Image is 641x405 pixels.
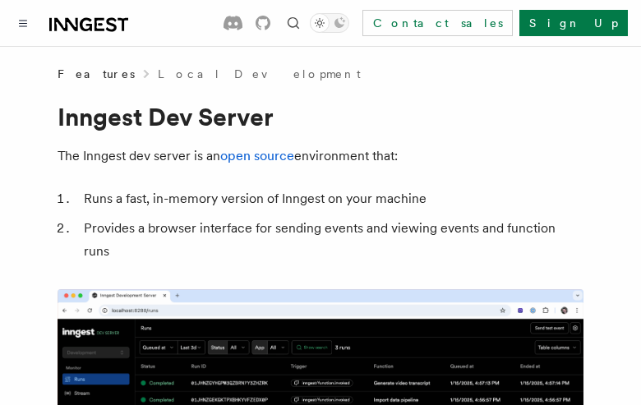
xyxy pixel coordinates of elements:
button: Toggle dark mode [310,13,349,33]
a: Sign Up [519,10,628,36]
p: The Inngest dev server is an environment that: [58,145,583,168]
h1: Inngest Dev Server [58,102,583,131]
button: Toggle navigation [13,13,33,33]
span: Features [58,66,135,82]
li: Runs a fast, in-memory version of Inngest on your machine [79,187,583,210]
a: open source [220,148,294,163]
button: Find something... [284,13,303,33]
li: Provides a browser interface for sending events and viewing events and function runs [79,217,583,263]
a: Local Development [158,66,361,82]
a: Contact sales [362,10,513,36]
